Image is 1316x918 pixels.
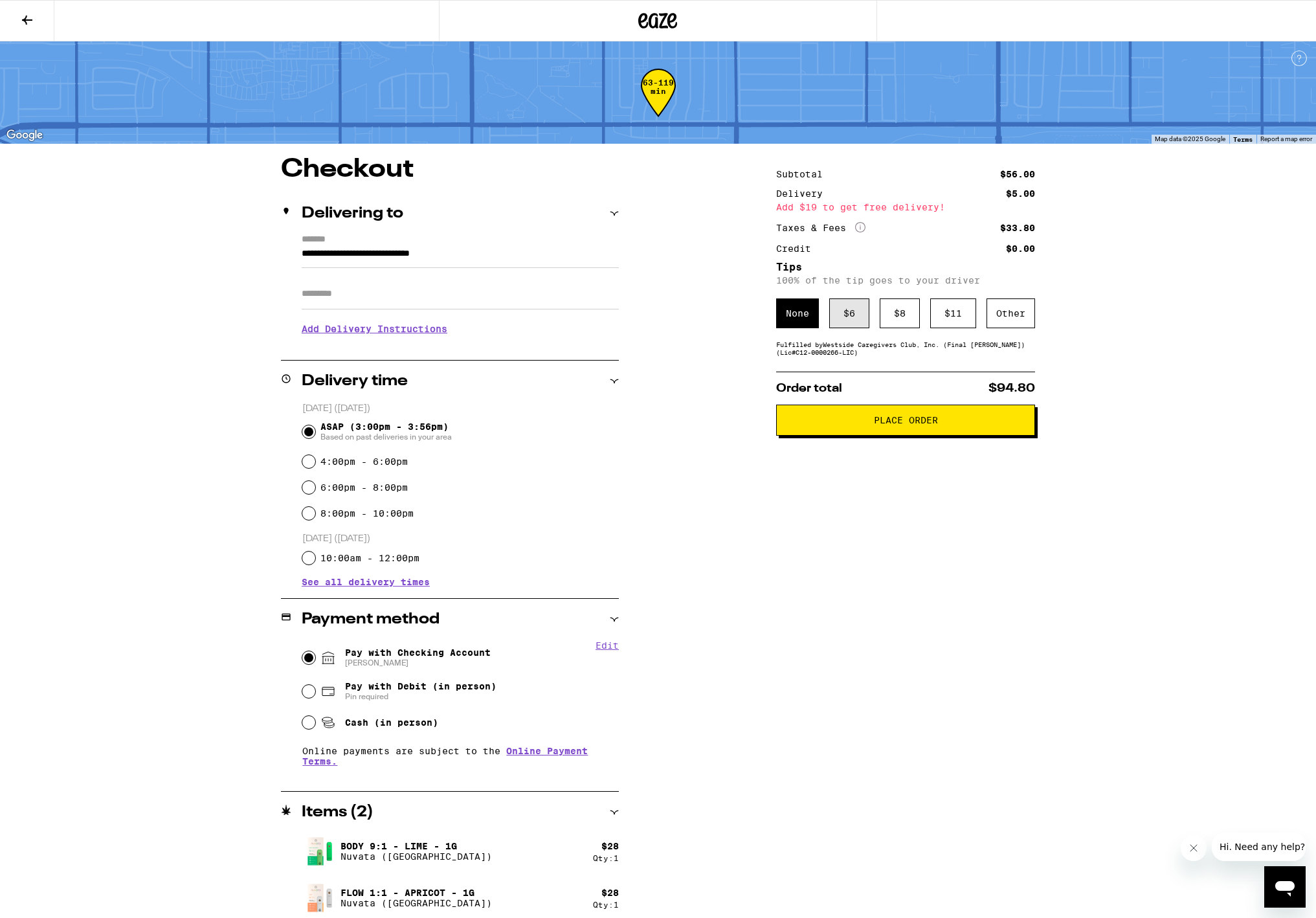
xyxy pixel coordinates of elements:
[345,658,491,668] span: [PERSON_NAME]
[340,888,492,898] p: Flow 1:1 - Apricot - 1g
[988,383,1035,394] span: $94.80
[776,244,820,253] div: Credit
[302,833,338,869] img: Body 9:1 - Lime - 1g
[302,344,619,354] p: We'll contact you at [PHONE_NUMBER] when we arrive
[1000,223,1035,232] div: $33.80
[776,262,1035,273] h5: Tips
[302,805,374,820] h2: Items ( 2 )
[1181,835,1207,861] iframe: Close message
[302,314,619,344] h3: Add Delivery Instructions
[345,681,496,691] span: Pay with Debit (in person)
[1233,135,1253,143] a: Terms
[874,416,938,425] span: Place Order
[302,612,440,627] h2: Payment method
[320,482,408,493] label: 6:00pm - 8:00pm
[1006,244,1035,253] div: $0.00
[776,222,865,234] div: Taxes & Fees
[340,841,492,851] p: Body 9:1 - Lime - 1g
[302,746,588,767] a: Online Payment Terms.
[281,157,619,183] h1: Checkout
[340,851,492,862] p: Nuvata ([GEOGRAPHIC_DATA])
[345,647,491,668] span: Pay with Checking Account
[1260,135,1312,142] a: Report a map error
[302,746,619,767] p: Online payments are subject to the
[320,432,452,442] span: Based on past deliveries in your area
[596,640,619,651] button: Edit
[641,78,676,127] div: 63-119 min
[776,170,832,179] div: Subtotal
[930,298,976,328] div: $ 11
[776,203,1035,212] div: Add $19 to get free delivery!
[345,717,438,728] span: Cash (in person)
[776,405,1035,436] button: Place Order
[1264,866,1306,908] iframe: Button to launch messaging window
[340,898,492,908] p: Nuvata ([GEOGRAPHIC_DATA])
[345,691,496,702] span: Pin required
[601,841,619,851] div: $ 28
[776,383,842,394] span: Order total
[1006,189,1035,198] div: $5.00
[829,298,869,328] div: $ 6
[1000,170,1035,179] div: $56.00
[1155,135,1225,142] span: Map data ©2025 Google
[302,880,338,916] img: Flow 1:1 - Apricot - 1g
[3,127,46,144] a: Open this area in Google Maps (opens a new window)
[593,854,619,862] div: Qty: 1
[320,508,414,519] label: 8:00pm - 10:00pm
[302,374,408,389] h2: Delivery time
[776,341,1035,356] div: Fulfilled by Westside Caregivers Club, Inc. (Final [PERSON_NAME]) (Lic# C12-0000266-LIC )
[302,533,619,545] p: [DATE] ([DATE])
[776,298,819,328] div: None
[302,403,619,415] p: [DATE] ([DATE])
[593,901,619,909] div: Qty: 1
[302,206,403,221] h2: Delivering to
[320,553,419,563] label: 10:00am - 12:00pm
[302,577,430,587] button: See all delivery times
[601,888,619,898] div: $ 28
[987,298,1035,328] div: Other
[3,127,46,144] img: Google
[320,456,408,467] label: 4:00pm - 6:00pm
[776,275,1035,285] p: 100% of the tip goes to your driver
[320,421,452,442] span: ASAP (3:00pm - 3:56pm)
[776,189,832,198] div: Delivery
[880,298,920,328] div: $ 8
[1212,833,1306,861] iframe: Message from company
